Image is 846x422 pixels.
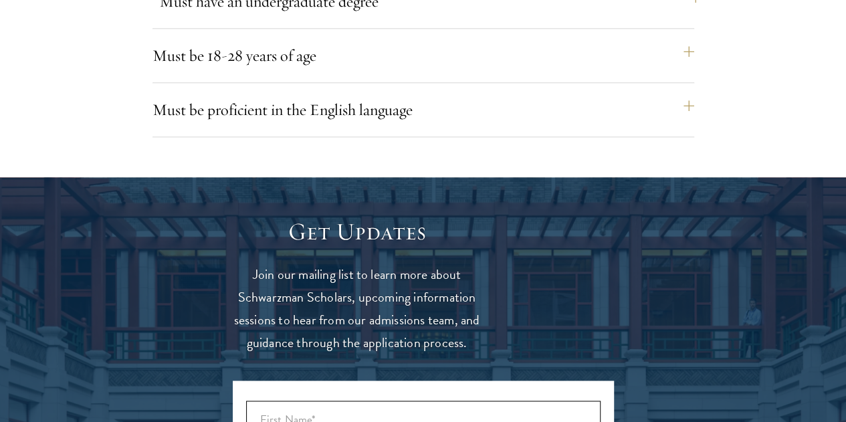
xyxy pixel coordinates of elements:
[152,39,694,72] button: Must be 18-28 years of age
[152,94,694,126] button: Must be proficient in the English language
[233,217,482,246] h3: Get Updates
[233,263,482,354] p: Join our mailing list to learn more about Schwarzman Scholars, upcoming information sessions to h...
